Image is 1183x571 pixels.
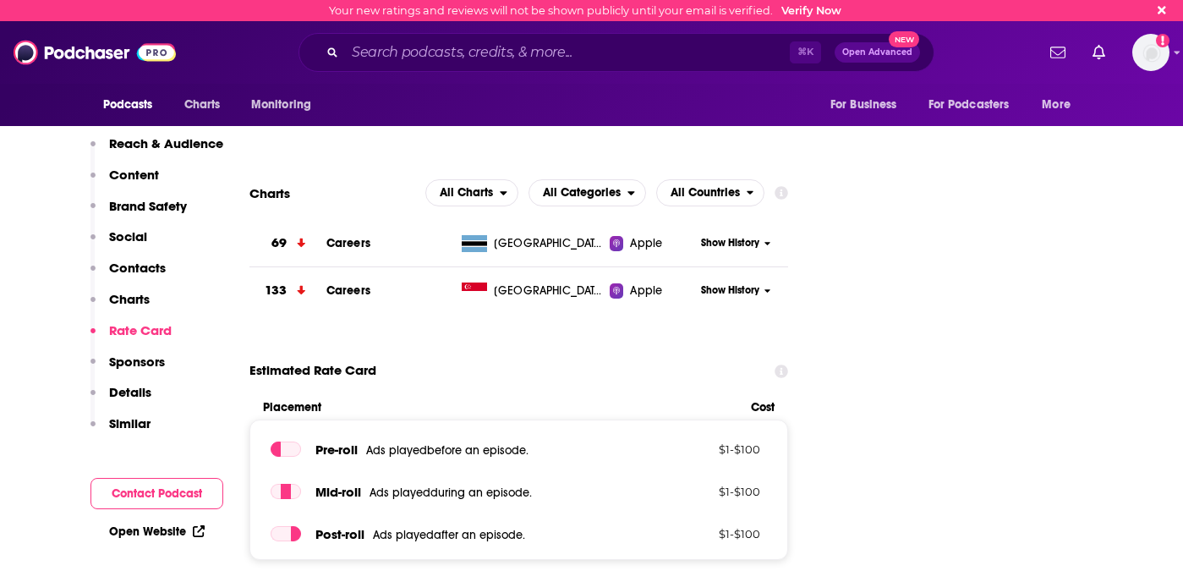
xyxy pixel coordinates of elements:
[650,442,760,456] p: $ 1 - $ 100
[671,187,740,199] span: All Countries
[249,267,326,314] a: 133
[830,93,897,117] span: For Business
[440,187,493,199] span: All Charts
[109,260,166,276] p: Contacts
[251,93,311,117] span: Monitoring
[835,42,920,63] button: Open AdvancedNew
[455,235,610,252] a: [GEOGRAPHIC_DATA]
[109,524,205,539] a: Open Website
[1043,38,1072,67] a: Show notifications dropdown
[109,354,165,370] p: Sponsors
[109,198,187,214] p: Brand Safety
[842,48,912,57] span: Open Advanced
[1042,93,1071,117] span: More
[889,31,919,47] span: New
[373,528,525,542] span: Ads played after an episode .
[249,354,376,387] span: Estimated Rate Card
[326,283,370,298] a: Careers
[249,220,326,266] a: 69
[90,228,147,260] button: Social
[90,354,165,385] button: Sponsors
[656,179,765,206] button: open menu
[1132,34,1169,71] img: User Profile
[928,93,1010,117] span: For Podcasters
[90,291,150,322] button: Charts
[263,400,737,415] span: Placement
[494,283,604,299] span: Singapore
[695,236,776,250] button: Show History
[265,281,287,300] h3: 133
[109,384,151,400] p: Details
[315,442,358,458] span: Pre -roll
[14,36,176,69] img: Podchaser - Follow, Share and Rate Podcasts
[298,33,934,72] div: Search podcasts, credits, & more...
[917,89,1034,121] button: open menu
[455,283,610,299] a: [GEOGRAPHIC_DATA]
[173,89,231,121] a: Charts
[1030,89,1092,121] button: open menu
[790,41,821,63] span: ⌘ K
[370,486,532,500] span: Ads played during an episode .
[366,443,529,458] span: Ads played before an episode .
[529,179,646,206] button: open menu
[90,260,166,291] button: Contacts
[650,527,760,541] p: $ 1 - $ 100
[529,179,646,206] h2: Categories
[109,291,150,307] p: Charts
[1156,34,1169,47] svg: Email not verified
[1132,34,1169,71] button: Show profile menu
[819,89,918,121] button: open menu
[109,135,223,151] p: Reach & Audience
[90,384,151,415] button: Details
[610,235,695,252] a: Apple
[326,236,370,250] a: Careers
[90,135,223,167] button: Reach & Audience
[315,484,361,500] span: Mid -roll
[109,167,159,183] p: Content
[315,526,364,542] span: Post -roll
[90,167,159,198] button: Content
[184,93,221,117] span: Charts
[630,235,662,252] span: Apple
[90,415,151,447] button: Similar
[103,93,153,117] span: Podcasts
[656,179,765,206] h2: Countries
[695,283,776,298] button: Show History
[109,228,147,244] p: Social
[109,322,172,338] p: Rate Card
[630,283,662,299] span: Apple
[494,235,604,252] span: Botswana
[109,415,151,431] p: Similar
[249,185,290,201] h2: Charts
[1086,38,1112,67] a: Show notifications dropdown
[701,283,759,298] span: Show History
[329,4,841,17] div: Your new ratings and reviews will not be shown publicly until your email is verified.
[650,485,760,498] p: $ 1 - $ 100
[271,233,287,253] h3: 69
[91,89,175,121] button: open menu
[751,400,775,415] span: Cost
[345,39,790,66] input: Search podcasts, credits, & more...
[239,89,333,121] button: open menu
[425,179,518,206] h2: Platforms
[543,187,621,199] span: All Categories
[90,478,223,509] button: Contact Podcast
[701,236,759,250] span: Show History
[90,322,172,354] button: Rate Card
[610,283,695,299] a: Apple
[1132,34,1169,71] span: Logged in as charlottestone
[781,4,841,17] a: Verify Now
[90,198,187,229] button: Brand Safety
[425,179,518,206] button: open menu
